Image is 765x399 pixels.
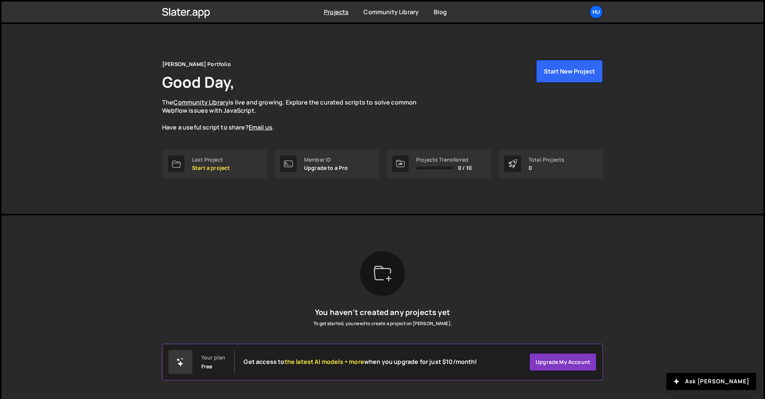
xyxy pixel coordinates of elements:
a: Community Library [173,98,229,106]
h5: You haven’t created any projects yet [313,308,452,317]
p: To get started, you need to create a project on [PERSON_NAME]. [313,320,452,327]
div: [PERSON_NAME] Portfolio [162,60,231,69]
a: Last Project Start a project [162,150,267,178]
a: Hu [589,5,603,19]
button: Start New Project [536,60,603,83]
div: Projects Transferred [416,157,472,163]
p: Upgrade to a Pro [304,165,348,171]
div: Your plan [201,355,225,361]
span: 0 / 10 [458,165,472,171]
p: The is live and growing. Explore the curated scripts to solve common Webflow issues with JavaScri... [162,98,431,132]
a: Blog [434,8,447,16]
div: Member ID [304,157,348,163]
div: Last Project [192,157,230,163]
a: Projects [324,8,349,16]
p: Start a project [192,165,230,171]
h2: Get access to when you upgrade for just $10/month! [244,358,477,365]
div: Free [201,364,213,370]
button: Ask [PERSON_NAME] [666,373,756,390]
p: 0 [529,165,564,171]
h1: Good Day, [162,72,235,92]
div: Total Projects [529,157,564,163]
a: Community Library [363,8,419,16]
a: Email us [249,123,272,131]
a: Upgrade my account [529,353,597,371]
span: the latest AI models + more [285,358,364,366]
